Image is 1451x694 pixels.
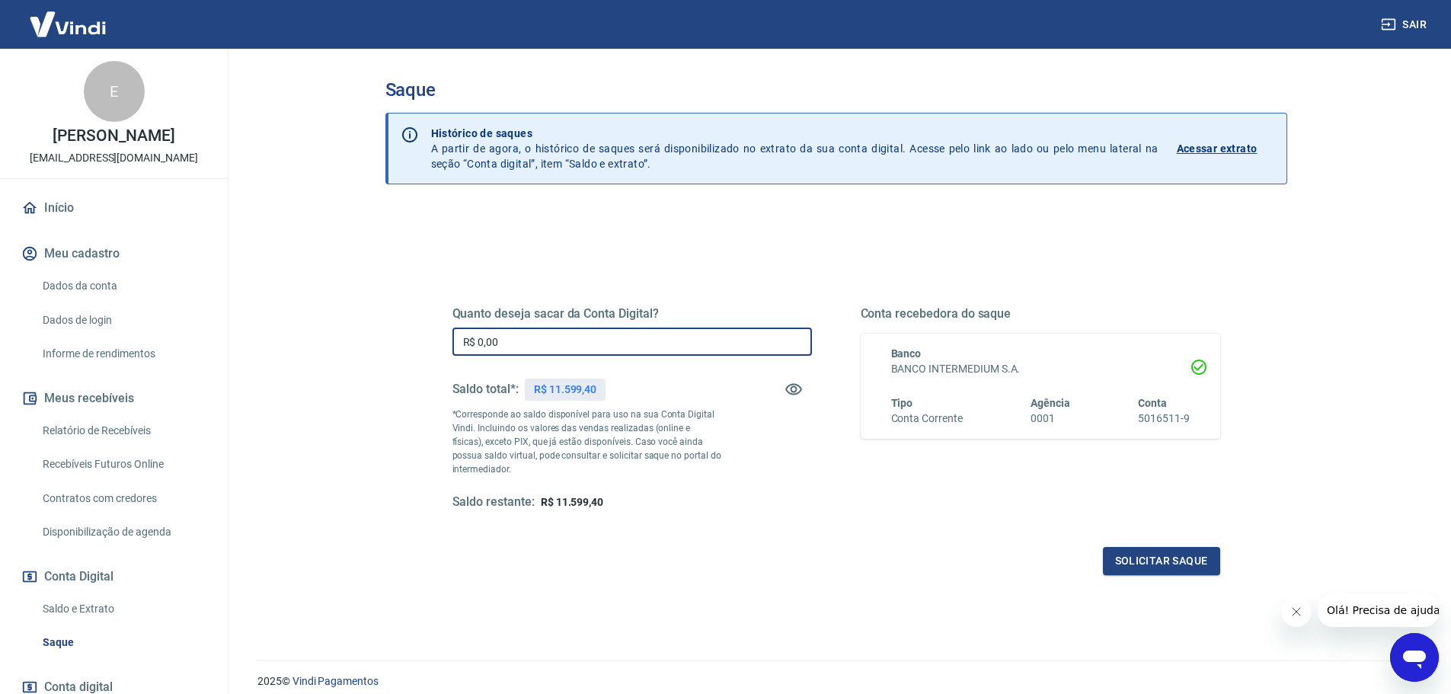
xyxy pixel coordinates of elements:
a: Início [18,191,209,225]
a: Dados de login [37,305,209,336]
iframe: Botão para abrir a janela de mensagens [1390,633,1439,682]
h5: Quanto deseja sacar da Conta Digital? [452,306,812,321]
h6: 0001 [1031,411,1070,427]
span: R$ 11.599,40 [541,496,603,508]
p: R$ 11.599,40 [534,382,596,398]
a: Acessar extrato [1177,126,1274,171]
h3: Saque [385,79,1287,101]
button: Sair [1378,11,1433,39]
p: [PERSON_NAME] [53,128,174,144]
button: Meus recebíveis [18,382,209,415]
a: Vindi Pagamentos [292,675,379,687]
div: E [84,61,145,122]
button: Meu cadastro [18,237,209,270]
p: 2025 © [257,673,1414,689]
span: Banco [891,347,922,360]
span: Conta [1138,397,1167,409]
h6: BANCO INTERMEDIUM S.A. [891,361,1190,377]
p: A partir de agora, o histórico de saques será disponibilizado no extrato da sua conta digital. Ac... [431,126,1159,171]
h5: Conta recebedora do saque [861,306,1220,321]
p: Histórico de saques [431,126,1159,141]
h5: Saldo restante: [452,494,535,510]
img: Vindi [18,1,117,47]
a: Contratos com credores [37,483,209,514]
a: Saldo e Extrato [37,593,209,625]
p: *Corresponde ao saldo disponível para uso na sua Conta Digital Vindi. Incluindo os valores das ve... [452,408,722,476]
h6: Conta Corrente [891,411,963,427]
span: Olá! Precisa de ajuda? [9,11,128,23]
a: Recebíveis Futuros Online [37,449,209,480]
span: Agência [1031,397,1070,409]
button: Solicitar saque [1103,547,1220,575]
a: Relatório de Recebíveis [37,415,209,446]
h6: 5016511-9 [1138,411,1190,427]
iframe: Fechar mensagem [1281,596,1312,627]
p: Acessar extrato [1177,141,1258,156]
iframe: Mensagem da empresa [1318,593,1439,627]
p: [EMAIL_ADDRESS][DOMAIN_NAME] [30,150,198,166]
a: Disponibilização de agenda [37,517,209,548]
span: Tipo [891,397,913,409]
button: Conta Digital [18,560,209,593]
a: Saque [37,627,209,658]
a: Dados da conta [37,270,209,302]
h5: Saldo total*: [452,382,519,397]
a: Informe de rendimentos [37,338,209,369]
